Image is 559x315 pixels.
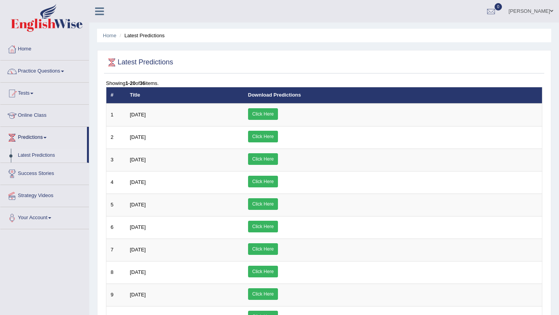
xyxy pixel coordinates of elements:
[248,153,278,165] a: Click Here
[130,179,146,185] span: [DATE]
[0,38,89,58] a: Home
[130,269,146,275] span: [DATE]
[126,87,244,104] th: Title
[14,149,87,163] a: Latest Predictions
[118,32,165,39] li: Latest Predictions
[106,216,126,239] td: 6
[130,112,146,118] span: [DATE]
[130,134,146,140] span: [DATE]
[130,247,146,253] span: [DATE]
[248,221,278,232] a: Click Here
[106,104,126,126] td: 1
[495,3,502,10] span: 0
[106,57,173,68] h2: Latest Predictions
[0,83,89,102] a: Tests
[130,224,146,230] span: [DATE]
[106,261,126,284] td: 8
[140,80,145,86] b: 36
[248,288,278,300] a: Click Here
[0,185,89,204] a: Strategy Videos
[0,207,89,227] a: Your Account
[103,33,116,38] a: Home
[248,243,278,255] a: Click Here
[106,80,542,87] div: Showing of items.
[125,80,135,86] b: 1-20
[106,126,126,149] td: 2
[130,157,146,163] span: [DATE]
[248,198,278,210] a: Click Here
[0,61,89,80] a: Practice Questions
[106,149,126,171] td: 3
[248,176,278,187] a: Click Here
[0,163,89,182] a: Success Stories
[130,292,146,298] span: [DATE]
[248,266,278,277] a: Click Here
[106,284,126,306] td: 9
[0,127,87,146] a: Predictions
[106,171,126,194] td: 4
[106,239,126,261] td: 7
[248,131,278,142] a: Click Here
[106,194,126,216] td: 5
[248,108,278,120] a: Click Here
[106,87,126,104] th: #
[0,105,89,124] a: Online Class
[130,202,146,208] span: [DATE]
[244,87,542,104] th: Download Predictions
